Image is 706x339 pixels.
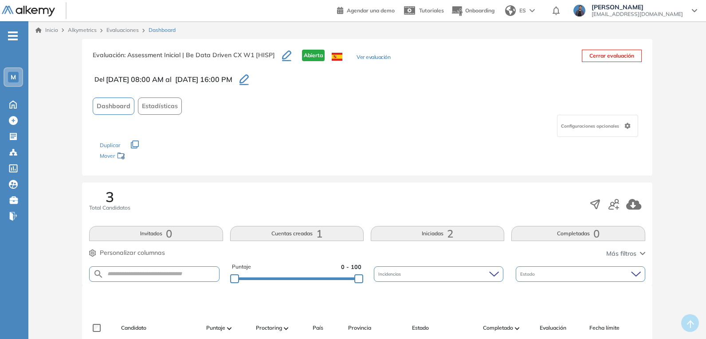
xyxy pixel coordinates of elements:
span: Puntaje [232,263,251,271]
span: [PERSON_NAME] [592,4,683,11]
div: Configuraciones opcionales [557,115,638,137]
a: Agendar una demo [337,4,395,15]
a: Evaluaciones [106,27,139,33]
span: Completado [483,324,513,332]
span: ES [519,7,526,15]
h3: Evaluación [93,50,282,68]
img: [missing "en.ARROW_ALT" translation] [227,327,231,330]
button: Dashboard [93,97,134,115]
img: [missing "en.ARROW_ALT" translation] [284,327,288,330]
span: Estado [520,271,537,277]
span: Duplicar [100,142,120,148]
span: Puntaje [206,324,225,332]
button: Invitados0 [89,226,223,241]
span: Dashboard [97,101,130,111]
button: Iniciadas2 [371,226,504,241]
span: Dashboard [149,26,176,34]
span: al [165,74,172,85]
span: Incidencias [378,271,403,277]
span: Provincia [348,324,371,332]
span: [DATE] 08:00 AM [106,74,164,85]
span: 3 [106,190,114,204]
img: ESP [332,53,342,61]
i: - [8,35,18,37]
span: 0 - 100 [341,263,361,271]
span: Proctoring [256,324,282,332]
button: Onboarding [451,1,494,20]
span: Estadísticas [142,101,178,111]
span: : Assessment Inicial | Be Data Driven CX W1 [HISP] [124,51,275,59]
span: Más filtros [606,249,636,258]
img: [missing "en.ARROW_ALT" translation] [515,327,519,330]
button: Estadísticas [138,97,182,115]
span: Alkymetrics [68,27,97,33]
span: Total Candidatos [89,204,130,212]
img: SEARCH_ALT [93,269,104,280]
button: Cuentas creadas1 [230,226,364,241]
div: Mover [100,148,188,165]
img: arrow [529,9,535,12]
button: Completadas0 [511,226,645,241]
div: Incidencias [374,266,503,282]
span: Candidato [121,324,146,332]
button: Más filtros [606,249,645,258]
img: Logo [2,6,55,17]
span: Estado [412,324,429,332]
span: Fecha límite [589,324,620,332]
span: Evaluación [540,324,566,332]
span: País [313,324,323,332]
img: world [505,5,516,16]
span: Personalizar columnas [100,248,165,257]
span: Configuraciones opcionales [561,123,621,129]
span: [EMAIL_ADDRESS][DOMAIN_NAME] [592,11,683,18]
span: Tutoriales [419,7,444,14]
button: Ver evaluación [357,53,390,62]
a: Inicio [35,26,58,34]
button: Personalizar columnas [89,248,165,257]
div: Estado [516,266,645,282]
span: Agendar una demo [347,7,395,14]
span: Del [94,75,104,84]
span: M [11,74,16,81]
span: [DATE] 16:00 PM [175,74,232,85]
span: Onboarding [465,7,494,14]
button: Cerrar evaluación [582,50,642,62]
span: Abierta [302,50,325,61]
